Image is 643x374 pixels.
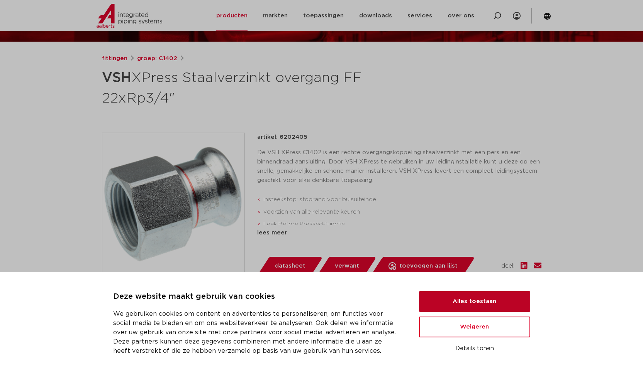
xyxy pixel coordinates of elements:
span: verwant [335,260,359,272]
span: datasheet [275,260,305,272]
p: Deze website maakt gebruik van cookies [113,291,400,303]
h1: XPress Staalverzinkt overgang FF 22xRp3/4" [102,66,392,108]
strong: VSH [102,71,131,85]
a: datasheet [257,257,323,275]
p: We gebruiken cookies om content en advertenties te personaliseren, om functies voor social media ... [113,309,400,355]
li: voorzien van alle relevante keuren [263,206,541,218]
span: deel: [501,261,514,271]
button: Alles toestaan [419,291,530,312]
li: Leak Before Pressed-functie [263,218,541,231]
li: insteekstop: stoprand voor buisuiteinde [263,194,541,206]
a: verwant [317,257,377,275]
span: toevoegen aan lijst [399,260,458,272]
a: fittingen [102,54,127,63]
img: Product Image for VSH XPress Staalverzinkt overgang FF 22xRp3/4" [102,133,244,275]
p: artikel: 6202405 [257,133,307,142]
a: groep: C1402 [137,54,177,63]
button: Details tonen [419,342,530,355]
p: De VSH XPress C1402 is een rechte overgangskoppeling staalverzinkt met een pers en een binnendraa... [257,148,541,185]
button: Weigeren [419,317,530,337]
div: lees meer [257,228,541,238]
